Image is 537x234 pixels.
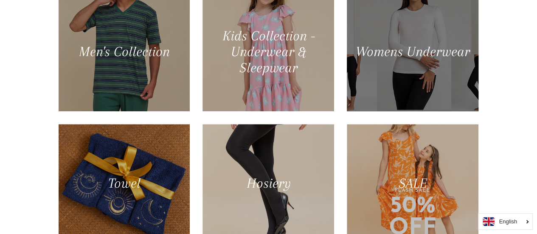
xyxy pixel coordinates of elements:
[499,219,517,224] i: English
[483,217,528,226] a: English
